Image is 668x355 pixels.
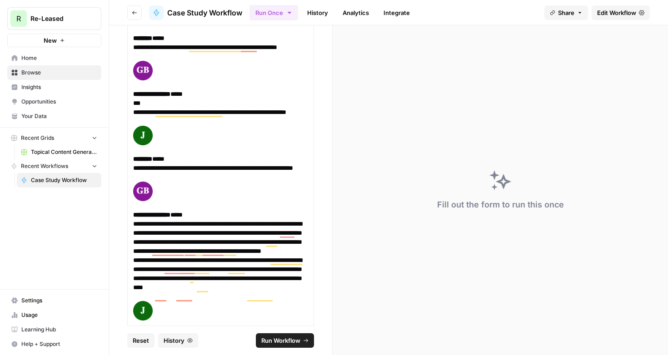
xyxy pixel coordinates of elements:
span: Your Data [21,112,97,120]
a: Settings [7,293,101,308]
button: History [158,333,198,348]
button: Recent Grids [7,131,101,145]
span: R [16,13,21,24]
span: Home [21,54,97,62]
button: Recent Workflows [7,159,101,173]
span: Recent Grids [21,134,54,142]
span: Insights [21,83,97,91]
a: Case Study Workflow [149,5,242,20]
span: Recent Workflows [21,162,68,170]
button: Reset [127,333,155,348]
span: Re-Leased [30,14,85,23]
span: New [44,36,57,45]
a: Topical Content Generation Grid [17,145,101,159]
span: Reset [133,336,149,345]
button: Workspace: Re-Leased [7,7,101,30]
a: Browse [7,65,101,80]
a: History [302,5,334,20]
a: Analytics [337,5,374,20]
button: Share [544,5,588,20]
span: Share [558,8,574,17]
span: Settings [21,296,97,305]
a: Home [7,51,101,65]
span: History [164,336,184,345]
button: Run Once [249,5,298,20]
a: Opportunities [7,94,101,109]
a: Edit Workflow [592,5,650,20]
span: Usage [21,311,97,319]
span: Topical Content Generation Grid [31,148,97,156]
button: Help + Support [7,337,101,351]
a: Usage [7,308,101,322]
img: 3YFCZAAAABklEQVQDAGQPbLrrhjI+AAAAAElFTkSuQmCC [133,182,153,201]
span: Browse [21,69,97,77]
a: Your Data [7,109,101,123]
img: 3YFCZAAAABklEQVQDAGQPbLrrhjI+AAAAAElFTkSuQmCC [133,61,153,80]
button: Run Workflow [256,333,314,348]
span: Run Workflow [261,336,300,345]
span: Help + Support [21,340,97,348]
span: Case Study Workflow [31,176,97,184]
a: Insights [7,80,101,94]
div: Fill out the form to run this once [437,198,564,211]
button: New [7,34,101,47]
img: Imzd7ALbAAAAAElFTkSuQmCC [133,126,153,145]
a: Integrate [378,5,415,20]
span: Opportunities [21,98,97,106]
a: Case Study Workflow [17,173,101,187]
span: Learning Hub [21,325,97,334]
span: Case Study Workflow [167,7,242,18]
img: Imzd7ALbAAAAAElFTkSuQmCC [133,301,153,320]
span: Edit Workflow [597,8,636,17]
a: Learning Hub [7,322,101,337]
